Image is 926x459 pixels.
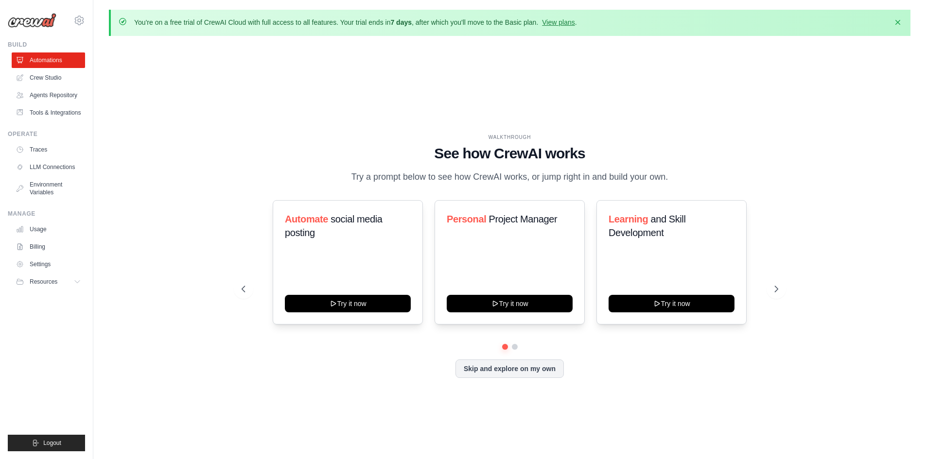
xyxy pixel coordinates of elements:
[8,13,56,28] img: Logo
[12,52,85,68] a: Automations
[285,214,383,238] span: social media posting
[8,41,85,49] div: Build
[285,295,411,312] button: Try it now
[489,214,557,224] span: Project Manager
[447,295,573,312] button: Try it now
[30,278,57,286] span: Resources
[242,134,778,141] div: WALKTHROUGH
[455,359,564,378] button: Skip and explore on my own
[12,87,85,103] a: Agents Repository
[134,17,577,27] p: You're on a free trial of CrewAI Cloud with full access to all features. Your trial ends in , aft...
[609,214,648,224] span: Learning
[285,214,328,224] span: Automate
[347,170,673,184] p: Try a prompt below to see how CrewAI works, or jump right in and build your own.
[12,256,85,272] a: Settings
[12,70,85,85] a: Crew Studio
[8,130,85,138] div: Operate
[609,214,685,238] span: and Skill Development
[12,274,85,289] button: Resources
[43,439,61,447] span: Logout
[8,210,85,218] div: Manage
[390,18,412,26] strong: 7 days
[12,142,85,157] a: Traces
[242,145,778,162] h1: See how CrewAI works
[8,435,85,451] button: Logout
[12,239,85,255] a: Billing
[12,221,85,237] a: Usage
[447,214,486,224] span: Personal
[12,159,85,175] a: LLM Connections
[542,18,575,26] a: View plans
[12,105,85,120] a: Tools & Integrations
[12,177,85,200] a: Environment Variables
[609,295,734,312] button: Try it now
